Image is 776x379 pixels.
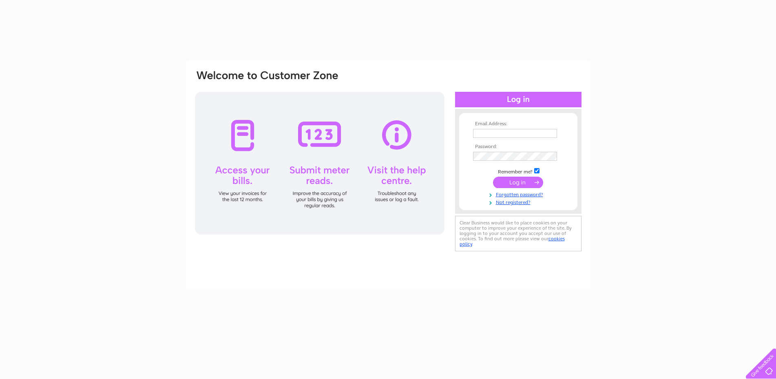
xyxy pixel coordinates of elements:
[473,198,566,206] a: Not registered?
[455,216,581,251] div: Clear Business would like to place cookies on your computer to improve your experience of the sit...
[473,190,566,198] a: Forgotten password?
[471,167,566,175] td: Remember me?
[493,177,543,188] input: Submit
[471,121,566,127] th: Email Address:
[460,236,565,247] a: cookies policy
[471,144,566,150] th: Password:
